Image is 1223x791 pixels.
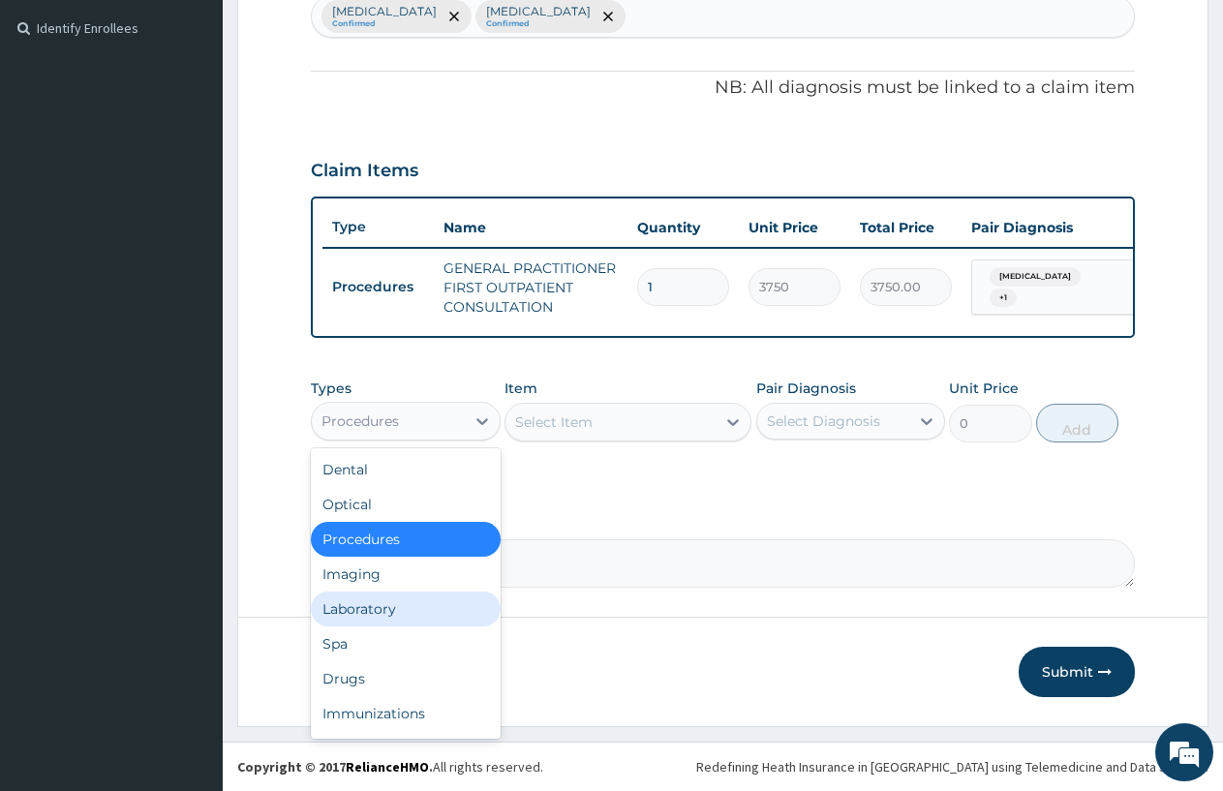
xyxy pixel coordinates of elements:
small: Confirmed [486,19,591,29]
label: Types [311,380,352,397]
img: d_794563401_company_1708531726252_794563401 [36,97,78,145]
span: We're online! [112,244,267,440]
small: Confirmed [332,19,437,29]
strong: Copyright © 2017 . [237,758,433,776]
span: [MEDICAL_DATA] [990,267,1081,287]
span: remove selection option [445,8,463,25]
div: Procedures [321,411,399,431]
th: Name [434,208,627,247]
div: Chat with us now [101,108,325,134]
label: Pair Diagnosis [756,379,856,398]
div: Drugs [311,661,501,696]
div: Redefining Heath Insurance in [GEOGRAPHIC_DATA] using Telemedicine and Data Science! [696,757,1208,776]
label: Comment [311,512,1135,529]
th: Unit Price [739,208,850,247]
div: Optical [311,487,501,522]
div: Laboratory [311,592,501,626]
button: Add [1036,404,1118,442]
p: [MEDICAL_DATA] [332,4,437,19]
p: [MEDICAL_DATA] [486,4,591,19]
div: Dental [311,452,501,487]
button: Submit [1019,647,1135,697]
textarea: Type your message and hit 'Enter' [10,529,369,596]
p: NB: All diagnosis must be linked to a claim item [311,76,1135,101]
div: Select Item [515,412,593,432]
a: RelianceHMO [346,758,429,776]
td: Procedures [322,269,434,305]
label: Item [504,379,537,398]
div: Select Diagnosis [767,411,880,431]
th: Total Price [850,208,962,247]
div: Immunizations [311,696,501,731]
div: Procedures [311,522,501,557]
span: remove selection option [599,8,617,25]
th: Quantity [627,208,739,247]
h3: Claim Items [311,161,418,182]
span: + 1 [990,289,1017,308]
div: Spa [311,626,501,661]
div: Minimize live chat window [318,10,364,56]
label: Unit Price [949,379,1019,398]
footer: All rights reserved. [223,742,1223,791]
td: GENERAL PRACTITIONER FIRST OUTPATIENT CONSULTATION [434,249,627,326]
th: Type [322,209,434,245]
div: Imaging [311,557,501,592]
th: Pair Diagnosis [962,208,1175,247]
div: Others [311,731,501,766]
